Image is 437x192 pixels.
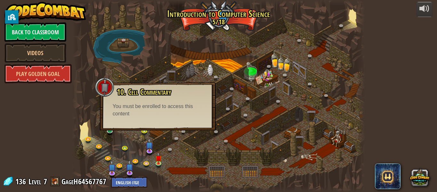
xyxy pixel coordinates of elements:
[126,160,133,174] img: level-banner-unstarted-subscriber.png
[4,2,86,21] img: CodeCombat - Learn how to code by playing a game
[4,22,66,42] a: Back to Classroom
[4,64,72,83] a: Play Golden Goal
[5,10,19,24] button: privacy banner
[155,153,162,164] img: level-banner-unstarted.png
[15,176,28,187] span: 136
[4,43,66,63] a: Videos
[44,176,47,187] span: 7
[417,2,433,17] button: Adjust volume
[61,176,108,187] a: GageH64567767
[117,87,171,97] span: 10. Cell Commentary
[28,176,41,187] span: Level
[113,103,203,118] div: You must be enrolled to access this content
[108,161,116,174] img: level-banner-unstarted-subscriber.png
[146,138,153,152] img: level-banner-unstarted-subscriber.png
